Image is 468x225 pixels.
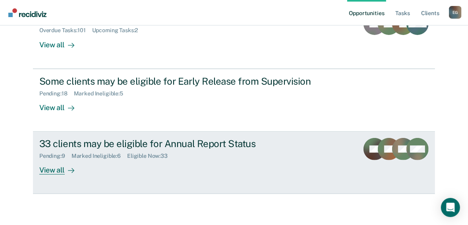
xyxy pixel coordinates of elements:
div: View all [39,159,84,175]
div: 33 clients may be eligible for Annual Report Status [39,138,318,149]
img: Recidiviz [8,8,46,17]
div: View all [39,34,84,49]
div: Upcoming Tasks : 2 [92,27,145,34]
div: Pending : 18 [39,90,74,97]
div: Some clients may be eligible for Early Release from Supervision [39,76,318,87]
div: Eligible Now : 33 [127,153,174,159]
a: 33 clients may be eligible for Annual Report StatusPending:9Marked Ineligible:6Eligible Now:33Vie... [33,132,435,194]
div: Marked Ineligible : 6 [72,153,127,159]
a: Some clients may be eligible for Early Release from SupervisionPending:18Marked Ineligible:5View all [33,69,435,132]
div: Open Intercom Messenger [441,198,460,217]
div: View all [39,97,84,112]
div: E G [449,6,462,19]
a: 103 clients have tasks with overdue or upcoming due datesOverdue Tasks:101Upcoming Tasks:2View all [33,6,435,69]
div: Marked Ineligible : 5 [74,90,130,97]
div: Pending : 9 [39,153,72,159]
button: Profile dropdown button [449,6,462,19]
div: Overdue Tasks : 101 [39,27,92,34]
